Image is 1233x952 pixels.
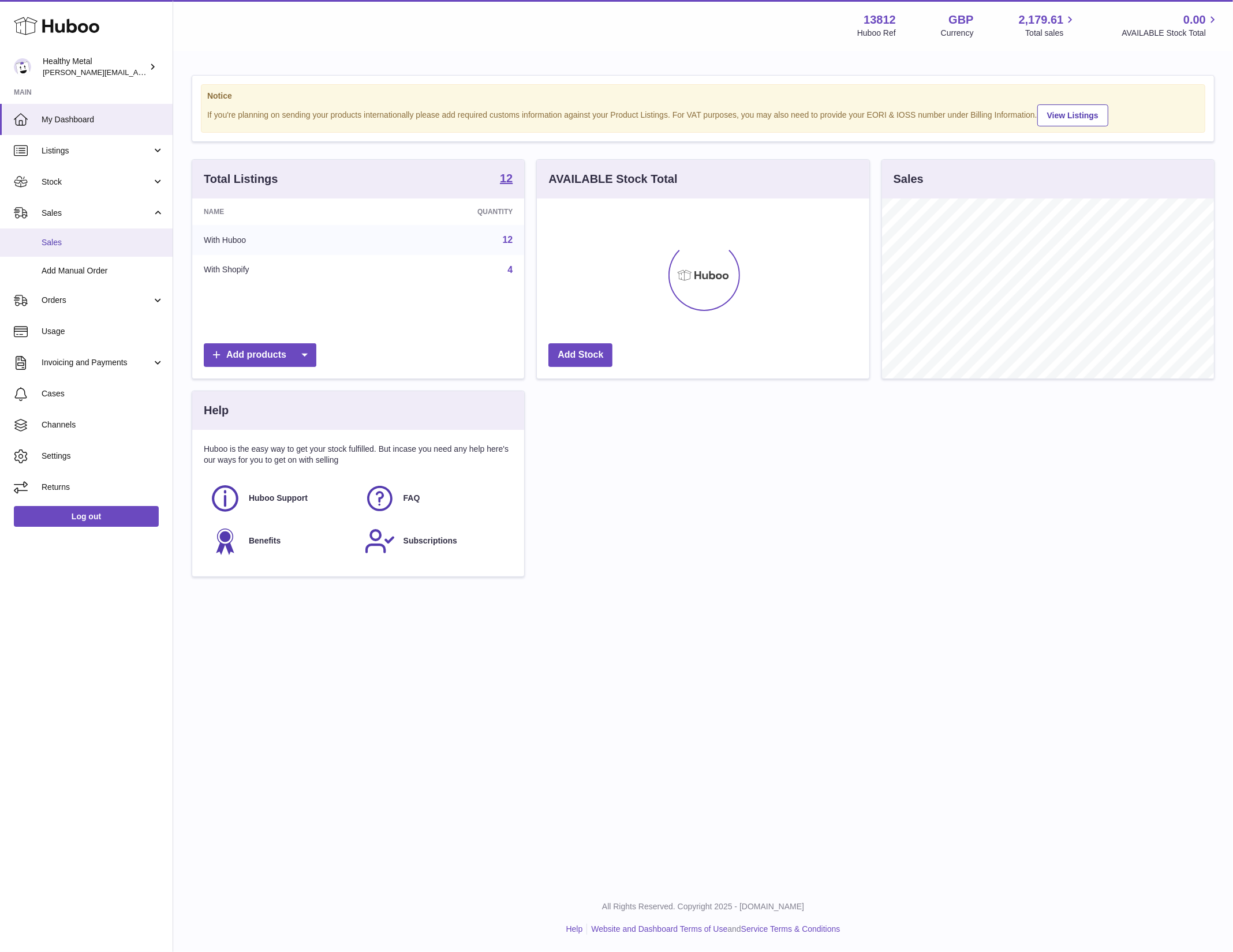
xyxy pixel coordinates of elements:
span: Sales [42,237,164,248]
span: Cases [42,388,164,399]
a: Website and Dashboard Terms of Use [591,924,727,934]
a: Service Terms & Conditions [741,924,840,934]
span: 0.00 [1183,12,1206,28]
a: Log out [14,506,159,527]
strong: Notice [207,91,1199,102]
td: With Shopify [192,255,371,285]
p: All Rights Reserved. Copyright 2025 - [DOMAIN_NAME] [182,901,1224,912]
a: 12 [503,235,513,245]
a: Add Stock [548,343,612,367]
strong: 13812 [864,12,896,28]
a: FAQ [364,483,507,514]
span: Benefits [249,535,281,546]
a: Benefits [210,526,353,557]
span: Channels [42,419,164,430]
h3: AVAILABLE Stock Total [548,171,677,187]
span: Add Manual Order [42,265,164,276]
a: 12 [500,173,513,186]
a: 2,179.61 Total sales [1019,12,1077,39]
span: Sales [42,208,152,219]
span: Invoicing and Payments [42,357,152,368]
span: Returns [42,482,164,493]
h3: Sales [894,171,924,187]
div: Huboo Ref [857,28,896,39]
div: Healthy Metal [43,56,147,78]
strong: 12 [500,173,513,184]
span: Settings [42,451,164,462]
span: My Dashboard [42,114,164,125]
span: [PERSON_NAME][EMAIL_ADDRESS][DOMAIN_NAME] [43,68,231,77]
a: Add products [204,343,316,367]
span: FAQ [403,493,420,504]
div: Currency [941,28,974,39]
a: View Listings [1037,104,1108,126]
a: Help [566,924,583,934]
span: Total sales [1025,28,1077,39]
a: 4 [507,265,513,275]
p: Huboo is the easy way to get your stock fulfilled. But incase you need any help here's our ways f... [204,444,513,466]
span: Orders [42,295,152,306]
a: Huboo Support [210,483,353,514]
span: Huboo Support [249,493,308,504]
td: With Huboo [192,225,371,255]
li: and [587,924,840,935]
a: Subscriptions [364,526,507,557]
h3: Total Listings [204,171,278,187]
h3: Help [204,403,229,418]
th: Quantity [371,198,524,225]
span: Usage [42,326,164,337]
span: Subscriptions [403,535,457,546]
strong: GBP [948,12,973,28]
th: Name [192,198,371,225]
span: Listings [42,145,152,156]
div: If you're planning on sending your products internationally please add required customs informati... [207,103,1199,126]
a: 0.00 AVAILABLE Stock Total [1122,12,1219,39]
span: Stock [42,177,152,188]
img: jose@healthy-metal.com [14,58,31,76]
span: 2,179.61 [1019,12,1064,28]
span: AVAILABLE Stock Total [1122,28,1219,39]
